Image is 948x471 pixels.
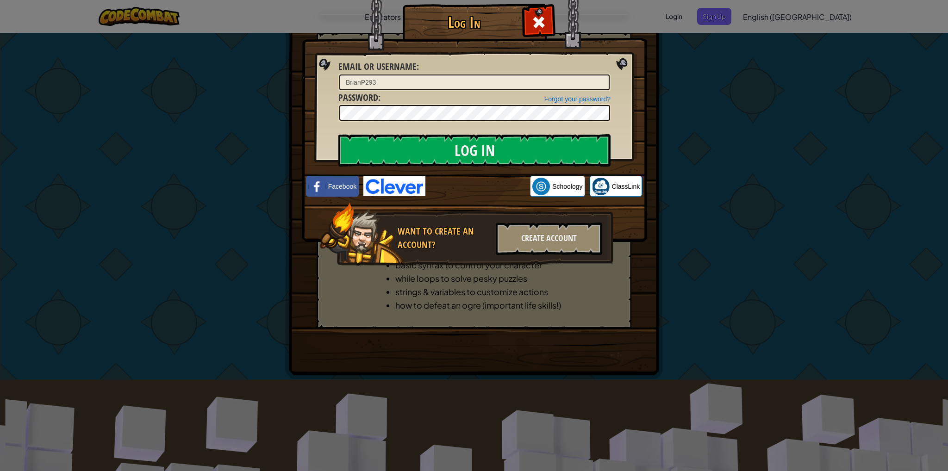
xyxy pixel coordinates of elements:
iframe: Sign in with Google Button [425,176,530,197]
div: Create Account [496,223,602,255]
img: clever-logo-blue.png [363,176,425,196]
span: Password [338,91,378,104]
img: facebook_small.png [308,178,326,195]
h1: Log In [405,14,523,31]
span: Schoology [552,182,582,191]
label: : [338,91,380,105]
a: Forgot your password? [544,95,611,103]
input: Log In [338,134,611,167]
img: classlink-logo-small.png [592,178,610,195]
label: : [338,60,419,74]
span: Email or Username [338,60,417,73]
span: ClassLink [612,182,640,191]
div: Want to create an account? [398,225,490,251]
span: Facebook [328,182,356,191]
img: schoology.png [532,178,550,195]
